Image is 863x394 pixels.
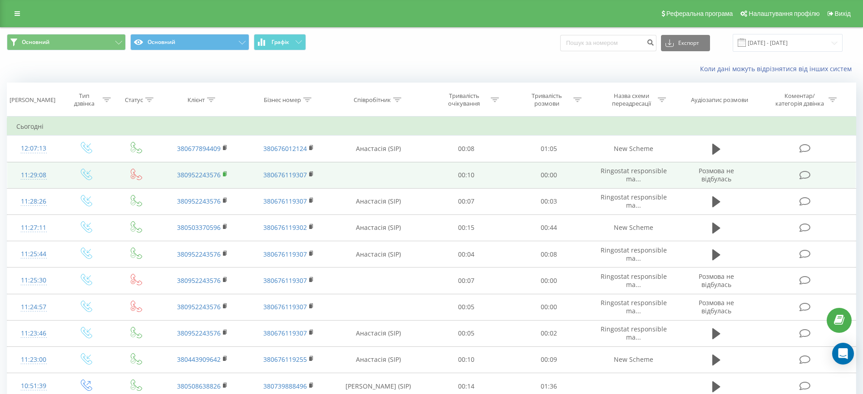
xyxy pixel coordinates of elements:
button: Графік [254,34,306,50]
div: [PERSON_NAME] [10,96,55,104]
td: 00:05 [425,320,508,346]
div: 11:23:00 [16,351,51,369]
span: Ringostat responsible ma... [601,272,667,289]
div: 11:23:46 [16,325,51,342]
span: Ringostat responsible ma... [601,298,667,315]
div: 12:07:13 [16,140,51,157]
td: Анастасія (SIP) [332,320,424,346]
a: 380676119307 [263,197,307,205]
a: 380676119307 [263,250,307,258]
button: Основний [7,34,126,50]
a: 380676119307 [263,329,307,337]
span: Графік [271,39,289,45]
a: 380443909642 [177,355,221,364]
div: 11:25:44 [16,245,51,263]
a: 380676119255 [263,355,307,364]
span: Реферальна програма [666,10,733,17]
div: Аудіозапис розмови [691,96,748,104]
td: 00:00 [508,162,591,188]
span: Ringostat responsible ma... [601,193,667,209]
a: 380676119307 [263,302,307,311]
a: Коли дані можуть відрізнятися вiд інших систем [700,64,856,73]
div: Тип дзвінка [68,92,100,107]
div: Назва схеми переадресації [607,92,656,107]
div: 11:29:08 [16,166,51,184]
span: Розмова не відбулась [699,298,734,315]
span: Ringostat responsible ma... [601,246,667,263]
td: Анастасія (SIP) [332,346,424,373]
button: Експорт [661,35,710,51]
td: New Scheme [591,214,677,241]
td: 00:10 [425,162,508,188]
div: Open Intercom Messenger [832,343,854,365]
span: Ringostat responsible ma... [601,166,667,183]
td: 00:15 [425,214,508,241]
td: 00:08 [508,241,591,268]
a: 380503370596 [177,223,221,232]
a: 380676119307 [263,170,307,179]
div: Коментар/категорія дзвінка [773,92,826,107]
span: Розмова не відбулась [699,166,734,183]
span: Вихід [835,10,851,17]
td: 00:03 [508,188,591,214]
input: Пошук за номером [560,35,656,51]
td: 01:05 [508,136,591,162]
span: Налаштування профілю [749,10,819,17]
a: 380508638826 [177,382,221,390]
div: Статус [125,96,143,104]
span: Ringostat responsible ma... [601,325,667,341]
div: 11:28:26 [16,193,51,210]
a: 380952243576 [177,197,221,205]
td: Анастасія (SIP) [332,241,424,268]
a: 380952243576 [177,250,221,258]
td: Сьогодні [7,117,856,136]
a: 380676119302 [263,223,307,232]
button: Основний [130,34,249,50]
a: 380676012124 [263,144,307,153]
td: 00:02 [508,320,591,346]
div: 11:27:11 [16,219,51,237]
td: 00:07 [425,188,508,214]
td: 00:00 [508,268,591,294]
div: Тривалість очікування [440,92,488,107]
a: 380677894409 [177,144,221,153]
a: 380739888496 [263,382,307,390]
div: 11:25:30 [16,272,51,289]
div: Тривалість розмови [523,92,571,107]
a: 380952243576 [177,170,221,179]
td: 00:08 [425,136,508,162]
a: 380952243576 [177,329,221,337]
td: Анастасія (SIP) [332,188,424,214]
div: Співробітник [354,96,391,104]
td: 00:44 [508,214,591,241]
td: 00:10 [425,346,508,373]
td: 00:09 [508,346,591,373]
a: 380952243576 [177,276,221,285]
span: Основний [22,39,49,46]
td: 00:04 [425,241,508,268]
td: New Scheme [591,346,677,373]
td: 00:00 [508,294,591,320]
td: Анастасія (SIP) [332,214,424,241]
a: 380952243576 [177,302,221,311]
td: Анастасія (SIP) [332,136,424,162]
span: Розмова не відбулась [699,272,734,289]
a: 380676119307 [263,276,307,285]
td: 00:07 [425,268,508,294]
td: New Scheme [591,136,677,162]
div: Клієнт [187,96,205,104]
div: 11:24:57 [16,298,51,316]
td: 00:05 [425,294,508,320]
div: Бізнес номер [264,96,301,104]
